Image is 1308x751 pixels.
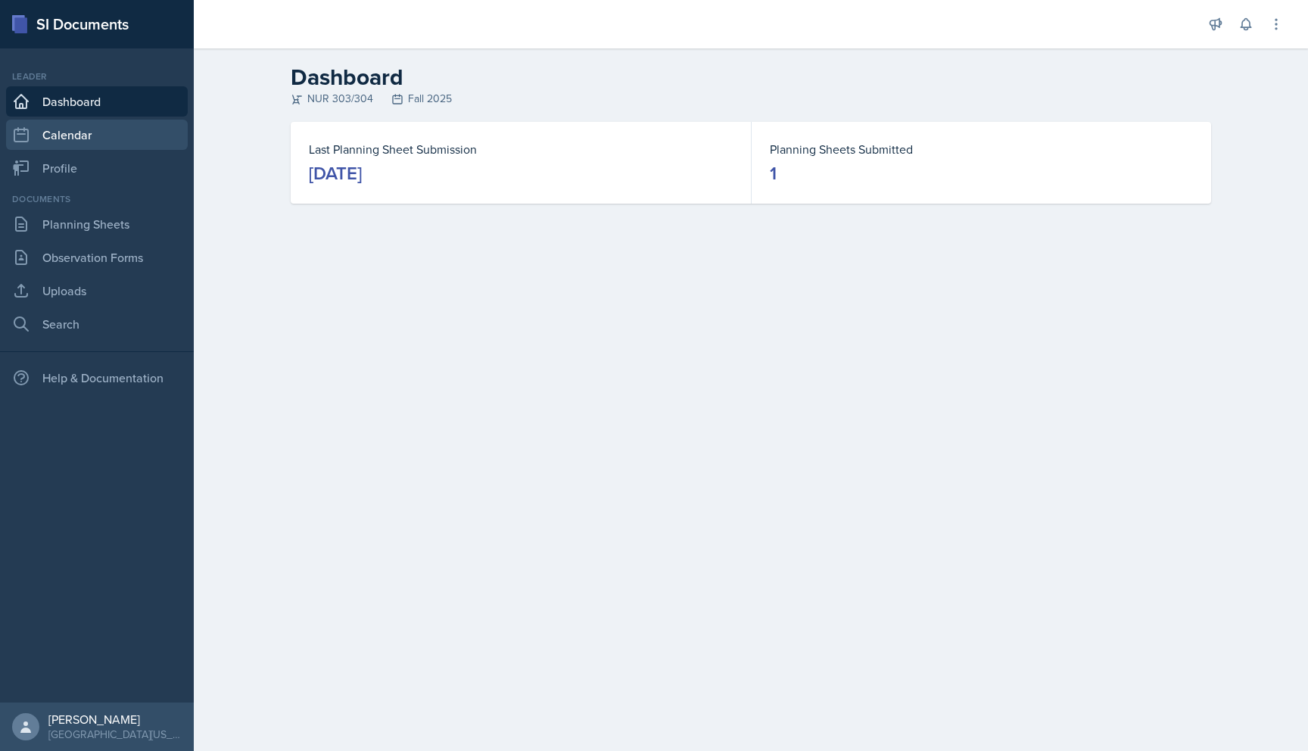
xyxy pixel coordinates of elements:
div: NUR 303/304 Fall 2025 [291,91,1211,107]
a: Dashboard [6,86,188,117]
dt: Planning Sheets Submitted [770,140,1193,158]
div: Documents [6,192,188,206]
a: Profile [6,153,188,183]
a: Planning Sheets [6,209,188,239]
h2: Dashboard [291,64,1211,91]
dt: Last Planning Sheet Submission [309,140,733,158]
div: [DATE] [309,161,362,185]
a: Calendar [6,120,188,150]
a: Uploads [6,276,188,306]
div: [PERSON_NAME] [48,712,182,727]
div: 1 [770,161,777,185]
a: Search [6,309,188,339]
div: [GEOGRAPHIC_DATA][US_STATE] in [GEOGRAPHIC_DATA] [48,727,182,742]
div: Help & Documentation [6,363,188,393]
div: Leader [6,70,188,83]
a: Observation Forms [6,242,188,273]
